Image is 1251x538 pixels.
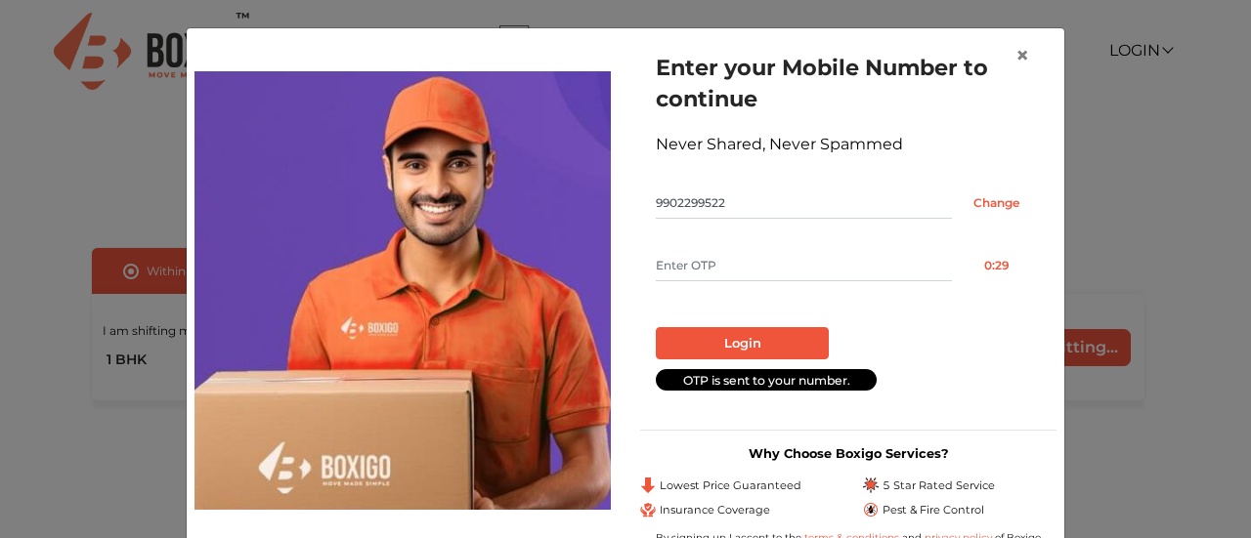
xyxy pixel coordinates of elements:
[194,71,611,509] img: relocation-img
[952,250,1041,281] button: 0:29
[656,250,952,281] input: Enter OTP
[656,369,877,392] div: OTP is sent to your number.
[952,187,1041,219] input: Change
[656,133,1041,156] div: Never Shared, Never Spammed
[1000,28,1045,83] button: Close
[656,52,1041,114] h1: Enter your Mobile Number to continue
[656,327,829,360] button: Login
[656,187,952,219] input: Mobile No
[1015,41,1029,69] span: ×
[640,446,1057,461] h3: Why Choose Boxigo Services?
[883,502,984,518] span: Pest & Fire Control
[660,502,770,518] span: Insurance Coverage
[660,477,801,494] span: Lowest Price Guaranteed
[883,477,995,494] span: 5 Star Rated Service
